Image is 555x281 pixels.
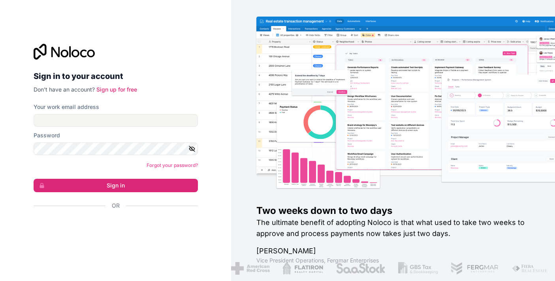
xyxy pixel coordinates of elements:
span: Don't have an account? [34,86,95,93]
img: /assets/fergmar-CudnrXN5.png [451,262,499,275]
span: Or [112,202,120,210]
h2: The ultimate benefit of adopting Noloco is that what used to take two weeks to approve and proces... [256,217,530,239]
h1: Vice President Operations , Fergmar Enterprises [256,257,530,264]
h1: Two weeks down to two days [256,204,530,217]
a: Forgot your password? [147,162,198,168]
img: /assets/american-red-cross-BAupjrZR.png [231,262,269,275]
label: Password [34,131,60,139]
h1: [PERSON_NAME] [256,245,530,257]
h2: Sign in to your account [34,69,198,83]
input: Password [34,142,198,155]
img: /assets/gbstax-C-GtDUiK.png [398,262,438,275]
img: /assets/fiera-fwj2N5v4.png [512,262,549,275]
button: Sign in [34,179,198,192]
a: Sign up for free [96,86,137,93]
img: /assets/saastock-C6Zbiodz.png [336,262,386,275]
input: Email address [34,114,198,127]
label: Your work email address [34,103,99,111]
img: /assets/flatiron-C8eUkumj.png [282,262,324,275]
